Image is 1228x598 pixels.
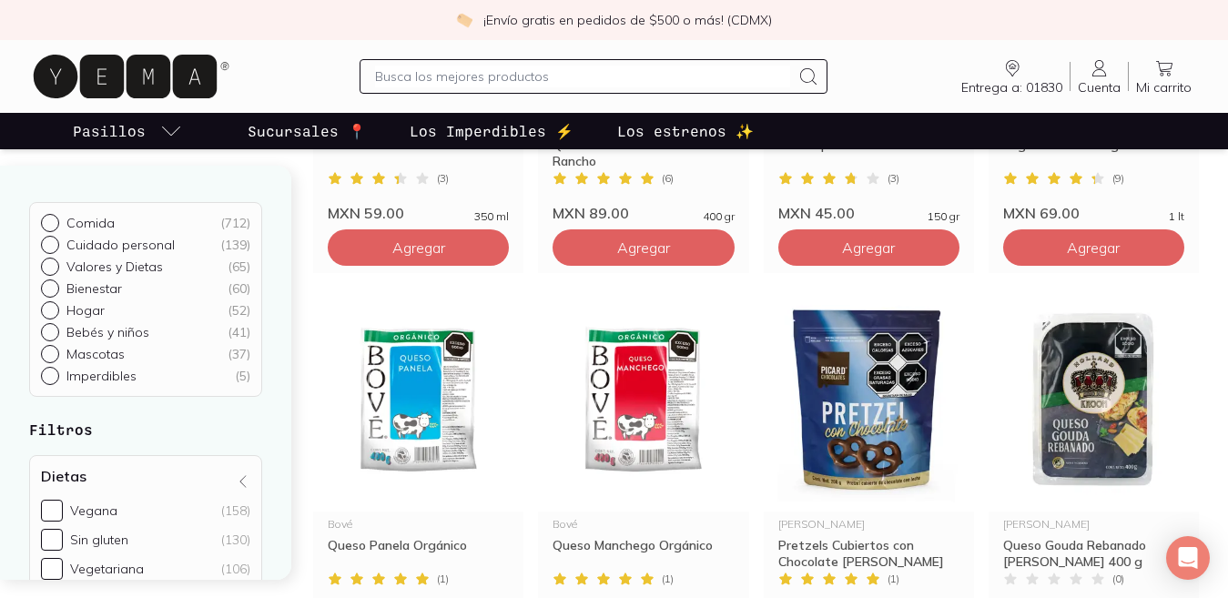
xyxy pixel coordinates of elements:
div: Vegetariana [70,561,144,577]
div: Mantequilla sin Sal Artesanal [778,137,959,169]
input: Busca los mejores productos [375,66,790,87]
a: Los Imperdibles ⚡️ [406,113,577,149]
p: Cuidado personal [66,237,175,253]
p: Bebés y niños [66,324,149,340]
div: Kefir Natural Mediano [328,137,509,169]
span: Agregar [1067,238,1120,257]
p: Mascotas [66,346,125,362]
div: Queso Gouda Rebanado [PERSON_NAME] 400 g [1003,537,1184,570]
div: ( 712 ) [220,215,250,231]
div: Sin gluten [70,532,128,548]
div: ( 139 ) [220,237,250,253]
div: Queso Oaxaca Artesanal de Rancho [553,137,734,169]
div: Pretzels Cubiertos con Chocolate [PERSON_NAME] [778,537,959,570]
div: ( 41 ) [228,324,250,340]
strong: Filtros [29,421,93,438]
div: ( 65 ) [228,258,250,275]
span: ( 0 ) [1112,573,1124,584]
img: Queso panela orgánico Bové 400g. Libre de antibióticos,hormonas y adivitos artificiales. [313,288,523,512]
span: 1 lt [1169,211,1184,222]
div: (158) [221,502,250,519]
a: Entrega a: 01830 [954,57,1070,96]
a: Sucursales 📍 [244,113,370,149]
div: Vegana [70,502,117,519]
div: (130) [221,532,250,548]
div: ( 37 ) [228,346,250,362]
div: [PERSON_NAME] [1003,519,1184,530]
span: 400 gr [703,211,735,222]
img: Pretzels con Chocolate Picard [764,288,974,512]
h4: Dietas [41,467,86,485]
div: ( 5 ) [235,368,250,384]
div: Yogurt Natural Orgánico [1003,137,1184,169]
p: Los estrenos ✨ [617,120,754,142]
img: check [456,12,472,28]
p: Los Imperdibles ⚡️ [410,120,573,142]
span: ( 3 ) [888,173,899,184]
button: Agregar [553,229,734,266]
input: Vegetariana(106) [41,558,63,580]
span: 350 ml [474,211,509,222]
span: Entrega a: 01830 [961,79,1062,96]
span: ( 1 ) [437,573,449,584]
span: Agregar [842,238,895,257]
span: MXN 45.00 [778,204,855,222]
div: Bové [328,519,509,530]
button: Agregar [778,229,959,266]
div: Bové [553,519,734,530]
p: Hogar [66,302,105,319]
span: ( 1 ) [662,573,674,584]
p: Pasillos [73,120,146,142]
span: MXN 89.00 [553,204,629,222]
div: ( 60 ) [228,280,250,297]
p: Bienestar [66,280,122,297]
span: Cuenta [1078,79,1121,96]
img: Queso Gouda Rebanado Kroon 400 g [989,288,1199,512]
span: Agregar [392,238,445,257]
span: Agregar [617,238,670,257]
div: Queso Panela Orgánico [328,537,509,570]
div: ( 52 ) [228,302,250,319]
span: 150 gr [928,211,959,222]
p: Sucursales 📍 [248,120,366,142]
p: Valores y Dietas [66,258,163,275]
span: Mi carrito [1136,79,1192,96]
a: Los estrenos ✨ [614,113,757,149]
p: Comida [66,215,115,231]
div: [PERSON_NAME] [778,519,959,530]
div: Queso Manchego Orgánico [553,537,734,570]
span: ( 9 ) [1112,173,1124,184]
input: Vegana(158) [41,500,63,522]
p: Imperdibles [66,368,137,384]
a: pasillo-todos-link [69,113,186,149]
input: Sin gluten(130) [41,529,63,551]
img: Queso tipo manchego orgánico Bové 400g. Libre de antibióticos, conservadores y saborizantes artif... [538,288,748,512]
p: ¡Envío gratis en pedidos de $500 o más! (CDMX) [483,11,772,29]
span: ( 3 ) [437,173,449,184]
span: MXN 59.00 [328,204,404,222]
button: Agregar [1003,229,1184,266]
a: Cuenta [1071,57,1128,96]
button: Agregar [328,229,509,266]
span: MXN 69.00 [1003,204,1080,222]
span: ( 6 ) [662,173,674,184]
div: (106) [221,561,250,577]
div: Open Intercom Messenger [1166,536,1210,580]
span: ( 1 ) [888,573,899,584]
a: Mi carrito [1129,57,1199,96]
